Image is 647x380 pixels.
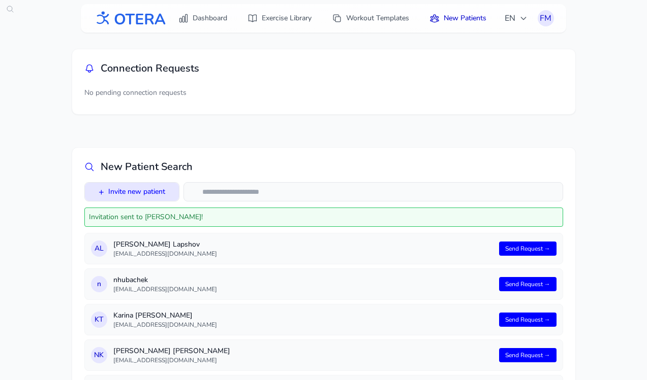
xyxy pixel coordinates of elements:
p: Karina [PERSON_NAME] [113,310,493,321]
p: nhubachek [113,275,493,285]
a: New Patients [423,9,492,27]
div: Invitation sent to [PERSON_NAME]! [84,208,563,227]
button: Send Request → [499,348,557,362]
button: Send Request → [499,241,557,256]
p: No pending connection requests [84,84,563,102]
p: [EMAIL_ADDRESS][DOMAIN_NAME] [113,285,493,293]
span: + [99,187,104,196]
p: [PERSON_NAME] Lapshov [113,239,493,250]
button: Send Request → [499,313,557,327]
button: Send Request → [499,277,557,291]
span: A L [95,244,104,254]
button: EN [499,8,534,28]
p: [PERSON_NAME] [PERSON_NAME] [113,346,493,356]
a: Workout Templates [326,9,415,27]
p: [EMAIL_ADDRESS][DOMAIN_NAME] [113,356,493,364]
span: K T [95,315,104,325]
h2: New Patient Search [101,160,193,174]
img: OTERA logo [93,7,166,30]
h2: Connection Requests [101,61,199,76]
span: N K [94,350,104,360]
p: [EMAIL_ADDRESS][DOMAIN_NAME] [113,250,493,258]
button: +Invite new patient [85,183,179,201]
p: [EMAIL_ADDRESS][DOMAIN_NAME] [113,321,493,329]
a: Dashboard [172,9,233,27]
button: FM [538,10,554,26]
a: Exercise Library [241,9,318,27]
span: EN [505,12,528,24]
span: n [97,279,101,289]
